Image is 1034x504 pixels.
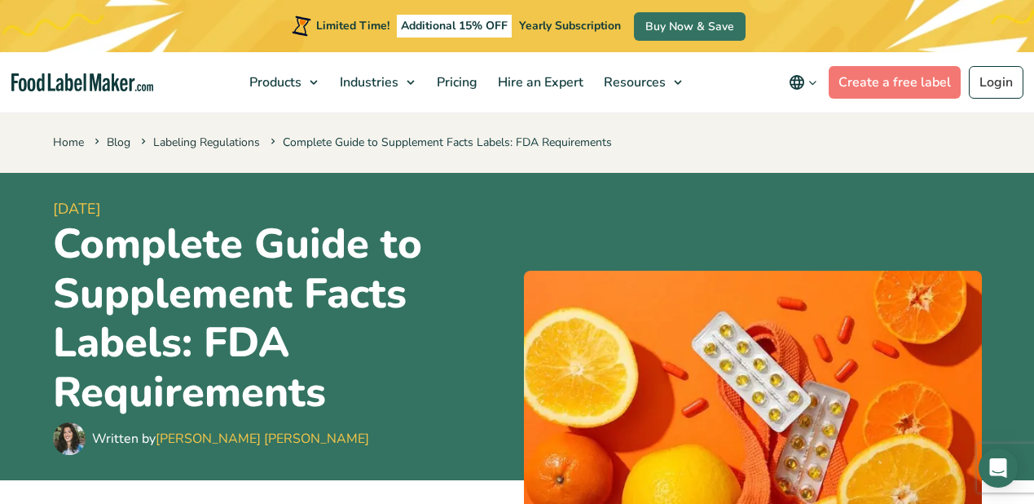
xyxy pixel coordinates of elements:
[53,135,84,150] a: Home
[53,422,86,455] img: Maria Abi Hanna - Food Label Maker
[107,135,130,150] a: Blog
[969,66,1023,99] a: Login
[240,52,326,113] a: Products
[330,52,423,113] a: Industries
[335,73,400,91] span: Industries
[634,12,746,41] a: Buy Now & Save
[427,52,484,113] a: Pricing
[594,52,690,113] a: Resources
[493,73,585,91] span: Hire an Expert
[316,18,389,33] span: Limited Time!
[92,429,369,449] div: Written by
[53,198,511,220] span: [DATE]
[599,73,667,91] span: Resources
[156,430,369,448] a: [PERSON_NAME] [PERSON_NAME]
[519,18,621,33] span: Yearly Subscription
[979,449,1018,488] div: Open Intercom Messenger
[829,66,961,99] a: Create a free label
[153,135,260,150] a: Labeling Regulations
[53,220,511,419] h1: Complete Guide to Supplement Facts Labels: FDA Requirements
[244,73,303,91] span: Products
[488,52,590,113] a: Hire an Expert
[397,15,512,38] span: Additional 15% OFF
[432,73,479,91] span: Pricing
[267,135,612,150] span: Complete Guide to Supplement Facts Labels: FDA Requirements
